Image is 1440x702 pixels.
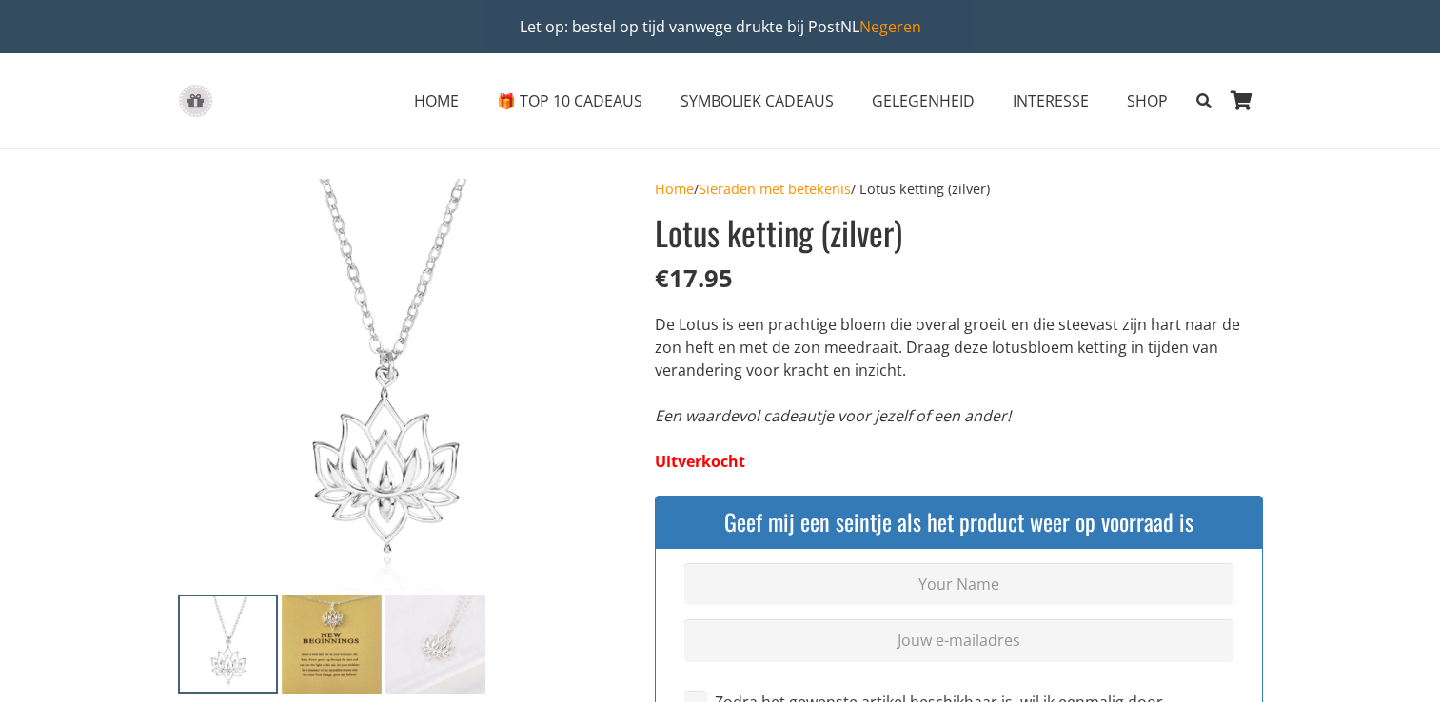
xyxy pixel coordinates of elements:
img: Nieuw begin ketting nieuwe start cadeau geluk sterkte wensen zilveren ketting op wenskaartje [178,595,278,694]
p: Uitverkocht [655,450,1262,473]
span: 🎁 TOP 10 CADEAUS [497,90,642,111]
h4: Geef mij een seintje als het product weer op voorraad is [670,506,1247,538]
h1: Lotus ketting (zilver) [655,209,1262,256]
bdi: 17.95 [655,262,733,295]
span: SHOP [1127,90,1168,111]
a: 🎁 TOP 10 CADEAUS🎁 TOP 10 CADEAUS Menu [478,77,661,125]
a: Negeren [859,16,921,37]
img: Lotus ketting (zilver) - Afbeelding 3 [385,595,485,694]
span: INTERESSE [1013,90,1089,111]
a: SYMBOLIEK CADEAUSSYMBOLIEK CADEAUS Menu [661,77,853,125]
a: Sieraden met betekenis [699,180,851,198]
a: GELEGENHEIDGELEGENHEID Menu [853,77,994,125]
span: HOME [414,90,459,111]
a: Winkelwagen [1221,53,1263,148]
a: HOMEHOME Menu [395,77,478,125]
span: SYMBOLIEK CADEAUS [681,90,834,111]
a: Zoeken [1187,77,1220,125]
a: INTERESSEINTERESSE Menu [994,77,1108,125]
span: € [655,262,669,295]
input: Your Name [684,563,1233,606]
a: Home [655,180,694,198]
em: Een waardevol cadeautje voor jezelf of een ander! [655,405,1011,426]
span: GELEGENHEID [872,90,975,111]
a: SHOPSHOP Menu [1108,77,1187,125]
input: Jouw e-mailadres [684,619,1233,662]
nav: Breadcrumb [655,179,1262,200]
a: gift-box-icon-grey-inspirerendwinkelen [178,85,213,118]
img: Nieuw begin ketting lotusbloem op wenskaartje met speciale betekenis voor kracht geluk en een nie... [282,595,382,694]
p: De Lotus is een prachtige bloem die overal groeit en die steevast zijn hart naar de zon heft en m... [655,313,1262,381]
